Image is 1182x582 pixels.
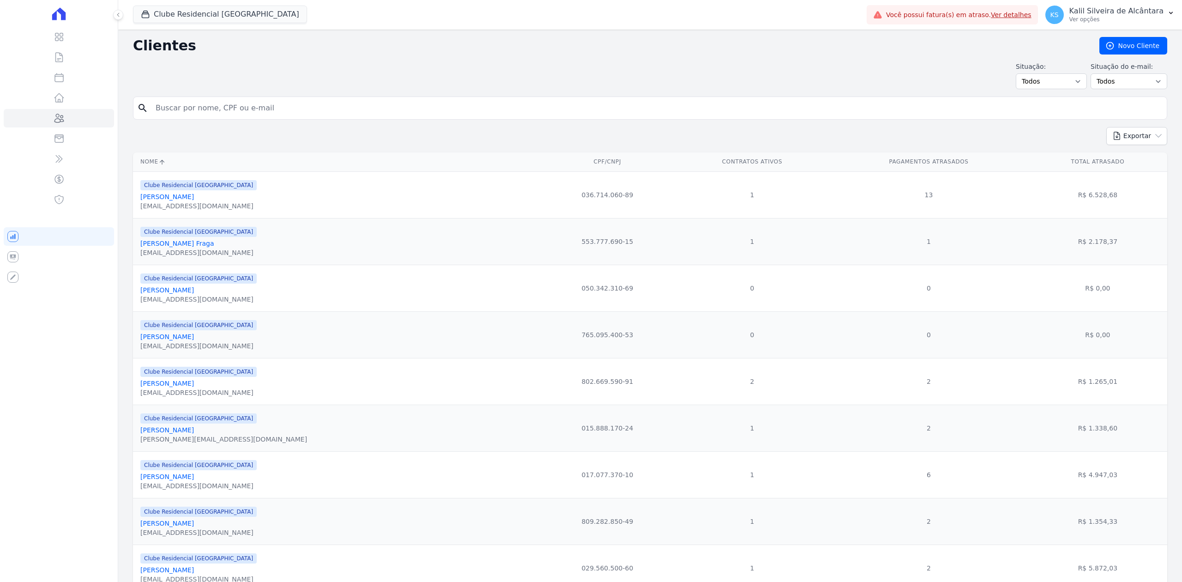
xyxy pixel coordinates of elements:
[1016,62,1087,72] label: Situação:
[133,37,1085,54] h2: Clientes
[137,103,148,114] i: search
[540,171,675,218] td: 036.714.060-89
[1028,265,1167,311] td: R$ 0,00
[140,201,257,211] div: [EMAIL_ADDRESS][DOMAIN_NAME]
[675,171,830,218] td: 1
[140,227,257,237] span: Clube Residencial [GEOGRAPHIC_DATA]
[675,152,830,171] th: Contratos Ativos
[675,498,830,545] td: 1
[886,10,1031,20] span: Você possui fatura(s) em atraso.
[140,273,257,284] span: Clube Residencial [GEOGRAPHIC_DATA]
[829,405,1028,451] td: 2
[140,367,257,377] span: Clube Residencial [GEOGRAPHIC_DATA]
[140,380,194,387] a: [PERSON_NAME]
[540,358,675,405] td: 802.669.590-91
[1028,311,1167,358] td: R$ 0,00
[540,218,675,265] td: 553.777.690-15
[675,265,830,311] td: 0
[1038,2,1182,28] button: KS Kalil Silveira de Alcântara Ver opções
[1050,12,1059,18] span: KS
[140,248,257,257] div: [EMAIL_ADDRESS][DOMAIN_NAME]
[150,99,1163,117] input: Buscar por nome, CPF ou e-mail
[829,171,1028,218] td: 13
[1028,218,1167,265] td: R$ 2.178,37
[540,152,675,171] th: CPF/CNPJ
[675,311,830,358] td: 0
[140,341,257,351] div: [EMAIL_ADDRESS][DOMAIN_NAME]
[140,333,194,340] a: [PERSON_NAME]
[1028,405,1167,451] td: R$ 1.338,60
[140,193,194,200] a: [PERSON_NAME]
[140,481,257,491] div: [EMAIL_ADDRESS][DOMAIN_NAME]
[1099,37,1167,55] a: Novo Cliente
[140,435,307,444] div: [PERSON_NAME][EMAIL_ADDRESS][DOMAIN_NAME]
[133,6,307,23] button: Clube Residencial [GEOGRAPHIC_DATA]
[675,358,830,405] td: 2
[829,451,1028,498] td: 6
[140,180,257,190] span: Clube Residencial [GEOGRAPHIC_DATA]
[540,265,675,311] td: 050.342.310-69
[829,152,1028,171] th: Pagamentos Atrasados
[1091,62,1167,72] label: Situação do e-mail:
[140,507,257,517] span: Clube Residencial [GEOGRAPHIC_DATA]
[140,460,257,470] span: Clube Residencial [GEOGRAPHIC_DATA]
[991,11,1031,18] a: Ver detalhes
[140,320,257,330] span: Clube Residencial [GEOGRAPHIC_DATA]
[140,473,194,480] a: [PERSON_NAME]
[140,413,257,424] span: Clube Residencial [GEOGRAPHIC_DATA]
[540,498,675,545] td: 809.282.850-49
[140,553,257,564] span: Clube Residencial [GEOGRAPHIC_DATA]
[1028,358,1167,405] td: R$ 1.265,01
[675,405,830,451] td: 1
[829,265,1028,311] td: 0
[540,451,675,498] td: 017.077.370-10
[540,405,675,451] td: 015.888.170-24
[829,358,1028,405] td: 2
[1028,451,1167,498] td: R$ 4.947,03
[675,451,830,498] td: 1
[675,218,830,265] td: 1
[540,311,675,358] td: 765.095.400-53
[140,426,194,434] a: [PERSON_NAME]
[829,498,1028,545] td: 2
[1069,6,1164,16] p: Kalil Silveira de Alcântara
[1028,171,1167,218] td: R$ 6.528,68
[133,152,540,171] th: Nome
[140,240,214,247] a: [PERSON_NAME] Fraga
[140,520,194,527] a: [PERSON_NAME]
[1106,127,1167,145] button: Exportar
[1028,498,1167,545] td: R$ 1.354,33
[140,528,257,537] div: [EMAIL_ADDRESS][DOMAIN_NAME]
[829,311,1028,358] td: 0
[1069,16,1164,23] p: Ver opções
[140,566,194,574] a: [PERSON_NAME]
[140,295,257,304] div: [EMAIL_ADDRESS][DOMAIN_NAME]
[140,286,194,294] a: [PERSON_NAME]
[1028,152,1167,171] th: Total Atrasado
[140,388,257,397] div: [EMAIL_ADDRESS][DOMAIN_NAME]
[829,218,1028,265] td: 1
